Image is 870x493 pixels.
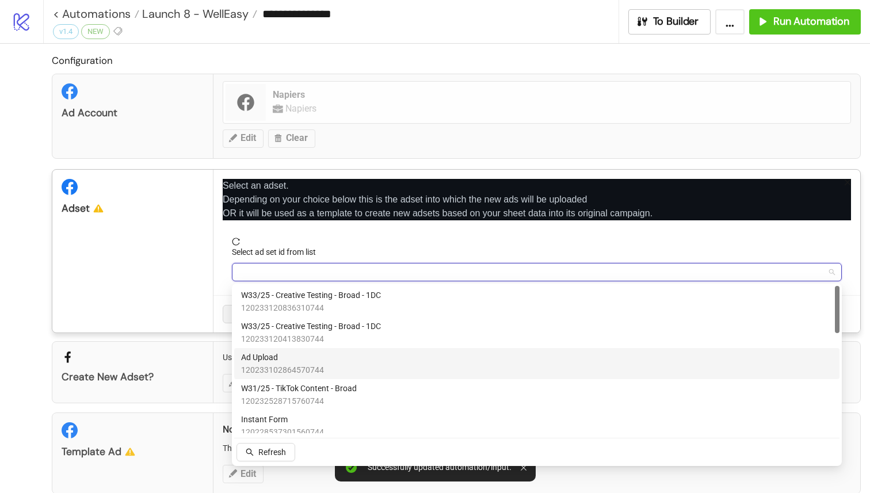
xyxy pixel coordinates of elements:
span: W33/25 - Creative Testing - Broad - 1DC [241,320,381,333]
div: W33/25 - Creative Testing - Broad - 1DC [234,317,840,348]
span: Instant Form [241,413,324,426]
span: Refresh [258,448,286,457]
div: W31/25 - TikTok Content - Broad [234,379,840,410]
div: v1.4 [53,24,79,39]
span: Run Automation [773,15,849,28]
a: < Automations [53,8,139,20]
span: 120233120836310744 [241,301,381,314]
span: search [246,448,254,456]
span: 120232528715760744 [241,395,357,407]
h2: Configuration [52,53,861,68]
span: 120233120413830744 [241,333,381,345]
span: 120233102864570744 [241,364,324,376]
span: W33/25 - Creative Testing - Broad - 1DC [241,289,381,301]
span: reload [232,238,842,246]
span: To Builder [653,15,699,28]
input: Select ad set id from list [239,263,825,281]
span: Launch 8 - WellEasy [139,6,249,21]
label: Select ad set id from list [232,246,323,258]
button: Refresh [236,443,295,461]
span: 120228537301560744 [241,426,324,438]
a: Launch 8 - WellEasy [139,8,257,20]
div: Successfully updated automation/input. [368,463,512,472]
div: W33/25 - Creative Testing - Broad - 1DC [234,286,840,317]
p: Select an adset. Depending on your choice below this is the adset into which the new ads will be ... [223,179,851,220]
button: Cancel [223,305,265,323]
button: Run Automation [749,9,861,35]
div: Adset [62,202,204,215]
div: NEW [81,24,110,39]
span: W31/25 - TikTok Content - Broad [241,382,357,395]
span: Ad Upload [241,351,324,364]
button: To Builder [628,9,711,35]
button: ... [715,9,745,35]
span: close [844,178,852,186]
div: Instant Form [234,410,840,441]
div: Ad Upload [234,348,840,379]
